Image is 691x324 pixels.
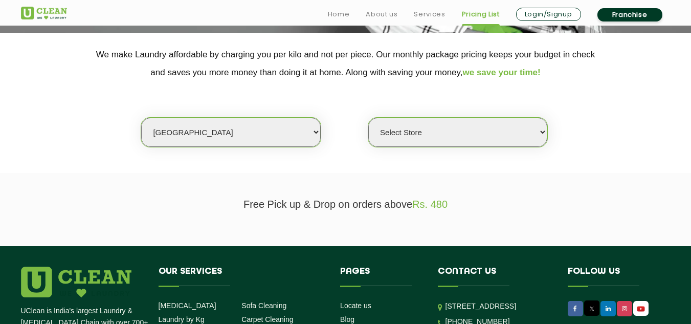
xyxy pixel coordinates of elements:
[597,8,662,21] a: Franchise
[340,267,422,286] h4: Pages
[412,199,448,210] span: Rs. 480
[328,8,350,20] a: Home
[241,301,286,310] a: Sofa Cleaning
[568,267,658,286] h4: Follow us
[366,8,397,20] a: About us
[438,267,552,286] h4: Contact us
[462,8,500,20] a: Pricing List
[159,301,216,310] a: [MEDICAL_DATA]
[21,7,67,19] img: UClean Laundry and Dry Cleaning
[445,300,552,312] p: [STREET_ADDRESS]
[414,8,445,20] a: Services
[159,267,325,286] h4: Our Services
[21,267,131,297] img: logo.png
[634,304,648,314] img: UClean Laundry and Dry Cleaning
[340,315,354,323] a: Blog
[241,315,293,323] a: Carpet Cleaning
[21,199,671,210] p: Free Pick up & Drop on orders above
[463,68,541,77] span: we save your time!
[340,301,371,310] a: Locate us
[159,315,205,323] a: Laundry by Kg
[21,46,671,81] p: We make Laundry affordable by charging you per kilo and not per piece. Our monthly package pricin...
[516,8,581,21] a: Login/Signup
